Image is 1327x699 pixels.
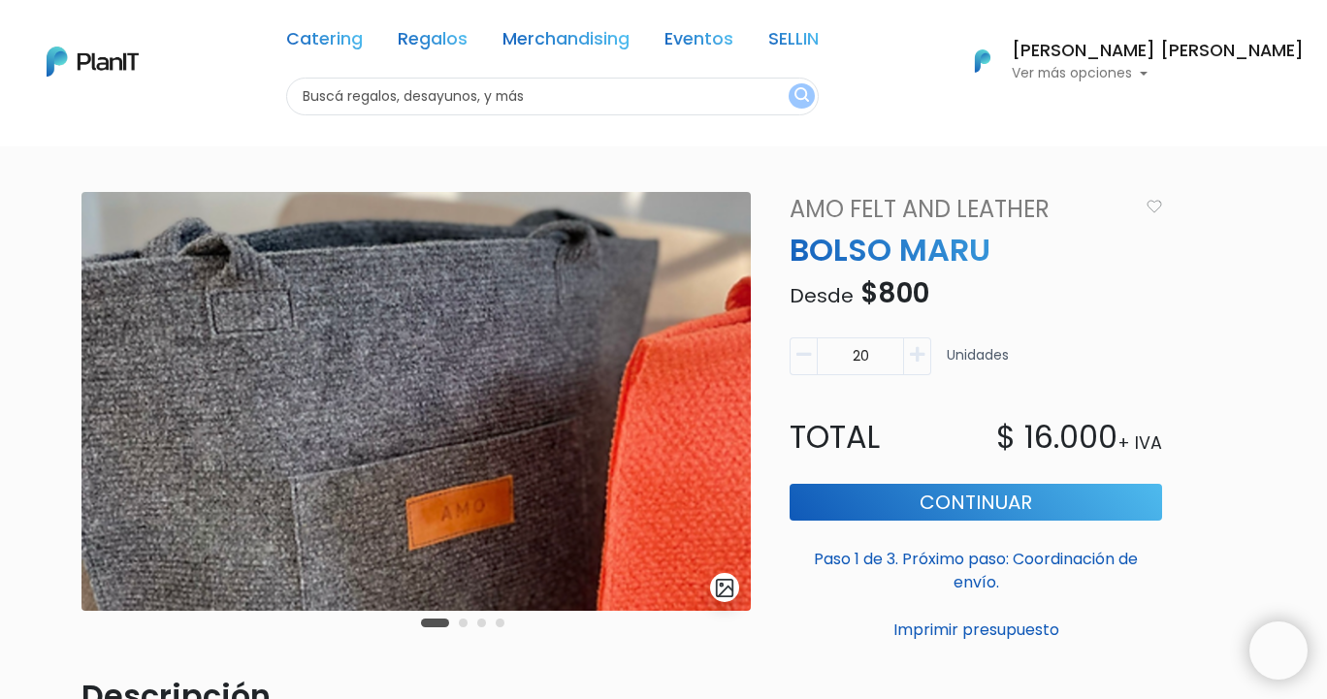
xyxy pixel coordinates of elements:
[768,31,819,54] a: SELLIN
[502,31,630,54] a: Merchandising
[1012,67,1304,80] p: Ver más opciones
[496,619,504,627] button: Carousel Page 4
[416,611,509,634] div: Carousel Pagination
[459,619,468,627] button: Carousel Page 2
[790,540,1162,594] p: Paso 1 de 3. Próximo paso: Coordinación de envío.
[398,31,468,54] a: Regalos
[664,31,733,54] a: Eventos
[961,40,1004,82] img: PlanIt Logo
[81,192,751,611] img: bolso_manu_2.png
[794,87,809,106] img: search_button-432b6d5273f82d61273b3651a40e1bd1b912527efae98b1b7a1b2c0702e16a8d.svg
[1147,200,1162,213] img: heart_icon
[1117,430,1162,456] p: + IVA
[421,619,449,627] button: Carousel Page 1 (Current Slide)
[778,414,976,461] p: Total
[860,274,929,312] span: $800
[790,614,1162,647] button: Imprimir presupuesto
[1249,621,1308,680] iframe: trengo-widget-launcher
[958,614,1249,691] iframe: trengo-widget-status
[790,484,1162,521] button: Continuar
[47,47,139,77] img: PlanIt Logo
[778,227,1174,273] p: BOLSO MARU
[996,414,1117,461] p: $ 16.000
[286,78,819,115] input: Buscá regalos, desayunos, y más
[477,619,486,627] button: Carousel Page 3
[790,282,854,309] span: Desde
[947,345,1009,383] p: Unidades
[1012,43,1304,60] h6: [PERSON_NAME] [PERSON_NAME]
[778,192,1141,227] a: Amo Felt and Leather
[950,36,1304,86] button: PlanIt Logo [PERSON_NAME] [PERSON_NAME] Ver más opciones
[286,31,363,54] a: Catering
[714,577,736,599] img: gallery-light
